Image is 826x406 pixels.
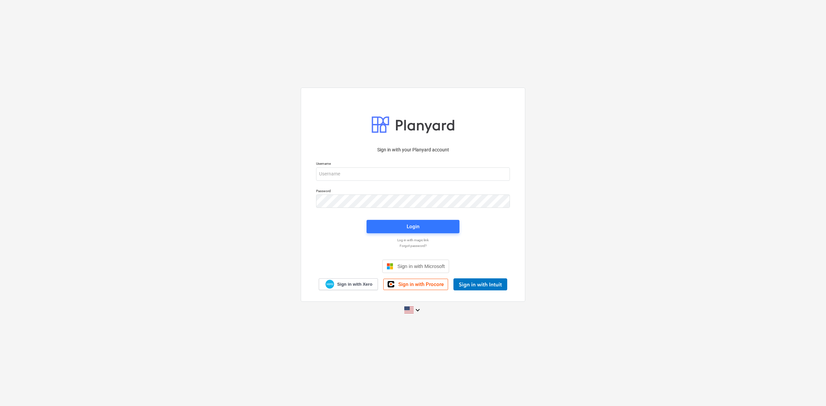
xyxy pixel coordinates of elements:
span: Sign in with Xero [337,281,372,287]
p: Username [316,161,510,167]
button: Login [367,220,459,233]
div: Login [407,222,419,231]
i: keyboard_arrow_down [414,306,422,314]
a: Forgot password? [313,244,513,248]
a: Sign in with Xero [319,278,378,290]
img: Microsoft logo [387,263,393,270]
a: Log in with magic link [313,238,513,242]
span: Sign in with Procore [398,281,444,287]
img: Xero logo [325,280,334,289]
a: Sign in with Procore [383,279,448,290]
input: Username [316,167,510,181]
span: Sign in with Microsoft [397,263,445,269]
p: Password [316,189,510,194]
p: Sign in with your Planyard account [316,146,510,153]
